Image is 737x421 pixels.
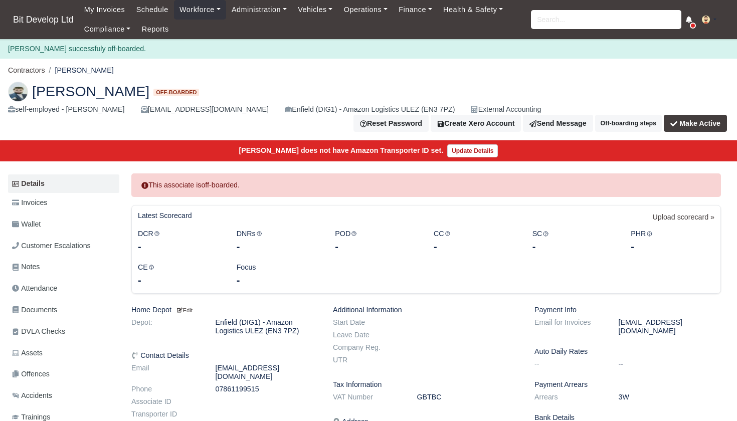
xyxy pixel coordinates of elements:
[12,326,65,337] span: DVLA Checks
[611,318,729,335] dd: [EMAIL_ADDRESS][DOMAIN_NAME]
[208,318,326,335] dd: Enfield (DIG1) - Amazon Logistics ULEZ (EN3 7PZ)
[208,385,326,393] dd: 07861199515
[153,89,199,96] span: Off-boarded
[8,343,119,363] a: Assets
[8,257,119,277] a: Notes
[201,181,240,189] strong: off-boarded.
[8,215,119,234] a: Wallet
[229,228,328,254] div: DNRs
[8,364,119,384] a: Offences
[8,279,119,298] a: Attendance
[79,20,136,39] a: Compliance
[141,104,269,115] div: [EMAIL_ADDRESS][DOMAIN_NAME]
[595,115,662,132] button: Off-boarding steps
[1,74,736,141] div: Ali raza
[631,240,714,254] div: -
[447,144,498,157] a: Update Details
[410,393,527,401] dd: GBTBC
[527,318,611,335] dt: Email for Invoices
[431,115,521,132] button: Create Xero Account
[237,240,320,254] div: -
[325,356,410,364] dt: UTR
[12,197,47,208] span: Invoices
[8,104,125,115] div: self-employed - [PERSON_NAME]
[335,240,419,254] div: -
[523,115,593,132] a: Send Message
[136,20,174,39] a: Reports
[8,386,119,405] a: Accidents
[285,104,455,115] div: Enfield (DIG1) - Amazon Logistics ULEZ (EN3 7PZ)
[138,212,192,220] h6: Latest Scorecard
[532,240,616,254] div: -
[471,104,541,115] div: External Accounting
[12,368,50,380] span: Offences
[8,10,79,30] a: Bit Develop Ltd
[124,410,208,418] dt: Transporter ID
[175,306,193,314] a: Edit
[664,115,727,132] button: Make Active
[527,393,611,401] dt: Arrears
[45,65,114,76] li: [PERSON_NAME]
[527,360,611,368] dt: --
[175,307,193,313] small: Edit
[333,380,519,389] h6: Tax Information
[138,240,222,254] div: -
[8,300,119,320] a: Documents
[131,306,318,314] h6: Home Depot
[325,393,410,401] dt: VAT Number
[131,173,721,197] div: This associate is
[12,261,40,273] span: Notes
[131,351,318,360] h6: Contact Details
[327,228,426,254] div: POD
[611,393,729,401] dd: 3W
[525,228,624,254] div: SC
[534,306,721,314] h6: Payment Info
[12,240,91,252] span: Customer Escalations
[138,273,222,287] div: -
[12,219,41,230] span: Wallet
[325,318,410,327] dt: Start Date
[124,318,208,335] dt: Depot:
[237,273,320,287] div: -
[124,385,208,393] dt: Phone
[353,115,429,132] button: Reset Password
[32,84,149,98] span: [PERSON_NAME]
[229,262,328,287] div: Focus
[333,306,519,314] h6: Additional Information
[130,228,229,254] div: DCR
[124,397,208,406] dt: Associate ID
[426,228,525,254] div: CC
[534,347,721,356] h6: Auto Daily Rates
[12,347,43,359] span: Assets
[534,380,721,389] h6: Payment Arrears
[623,228,722,254] div: PHR
[325,343,410,352] dt: Company Reg.
[12,304,57,316] span: Documents
[130,262,229,287] div: CE
[12,390,52,401] span: Accidents
[12,283,57,294] span: Attendance
[8,322,119,341] a: DVLA Checks
[8,174,119,193] a: Details
[124,364,208,381] dt: Email
[611,360,729,368] dd: --
[325,331,410,339] dt: Leave Date
[531,10,681,29] input: Search...
[434,240,517,254] div: -
[8,66,45,74] a: Contractors
[653,212,714,228] a: Upload scorecard »
[8,193,119,213] a: Invoices
[208,364,326,381] dd: [EMAIL_ADDRESS][DOMAIN_NAME]
[8,236,119,256] a: Customer Escalations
